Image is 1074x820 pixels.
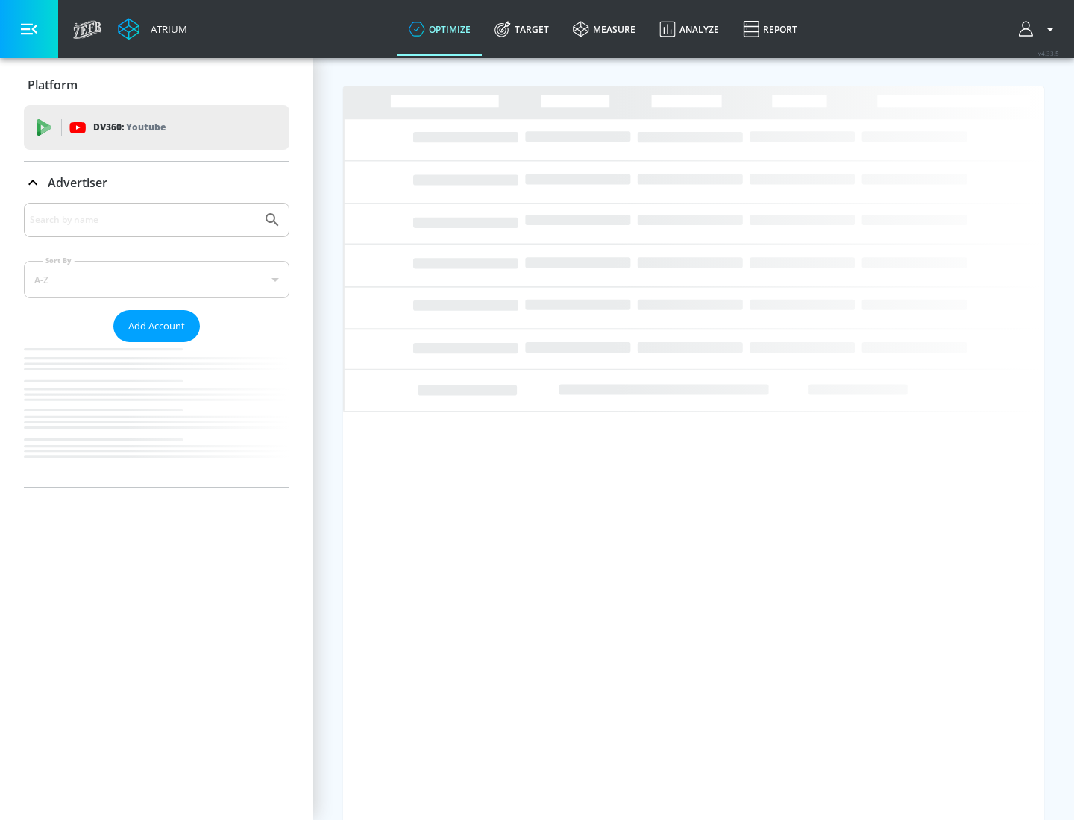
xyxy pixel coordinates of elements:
[24,342,289,487] nav: list of Advertiser
[145,22,187,36] div: Atrium
[24,203,289,487] div: Advertiser
[647,2,731,56] a: Analyze
[93,119,166,136] p: DV360:
[28,77,78,93] p: Platform
[1038,49,1059,57] span: v 4.33.5
[118,18,187,40] a: Atrium
[561,2,647,56] a: measure
[126,119,166,135] p: Youtube
[24,162,289,204] div: Advertiser
[30,210,256,230] input: Search by name
[128,318,185,335] span: Add Account
[24,105,289,150] div: DV360: Youtube
[113,310,200,342] button: Add Account
[397,2,483,56] a: optimize
[43,256,75,265] label: Sort By
[48,174,107,191] p: Advertiser
[24,261,289,298] div: A-Z
[24,64,289,106] div: Platform
[731,2,809,56] a: Report
[483,2,561,56] a: Target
